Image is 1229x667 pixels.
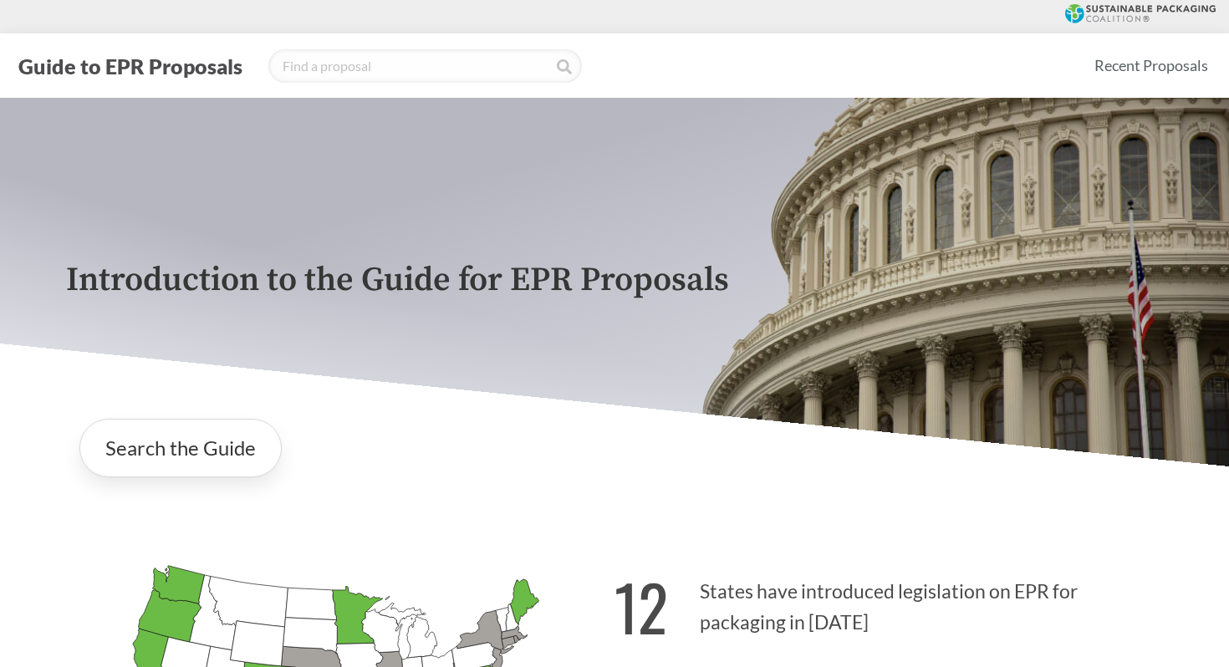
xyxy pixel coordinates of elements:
[614,551,1163,654] p: States have introduced legislation on EPR for packaging in [DATE]
[13,53,247,79] button: Guide to EPR Proposals
[66,262,1163,299] p: Introduction to the Guide for EPR Proposals
[614,560,668,653] strong: 12
[268,49,582,83] input: Find a proposal
[79,419,282,477] a: Search the Guide
[1087,47,1216,84] a: Recent Proposals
